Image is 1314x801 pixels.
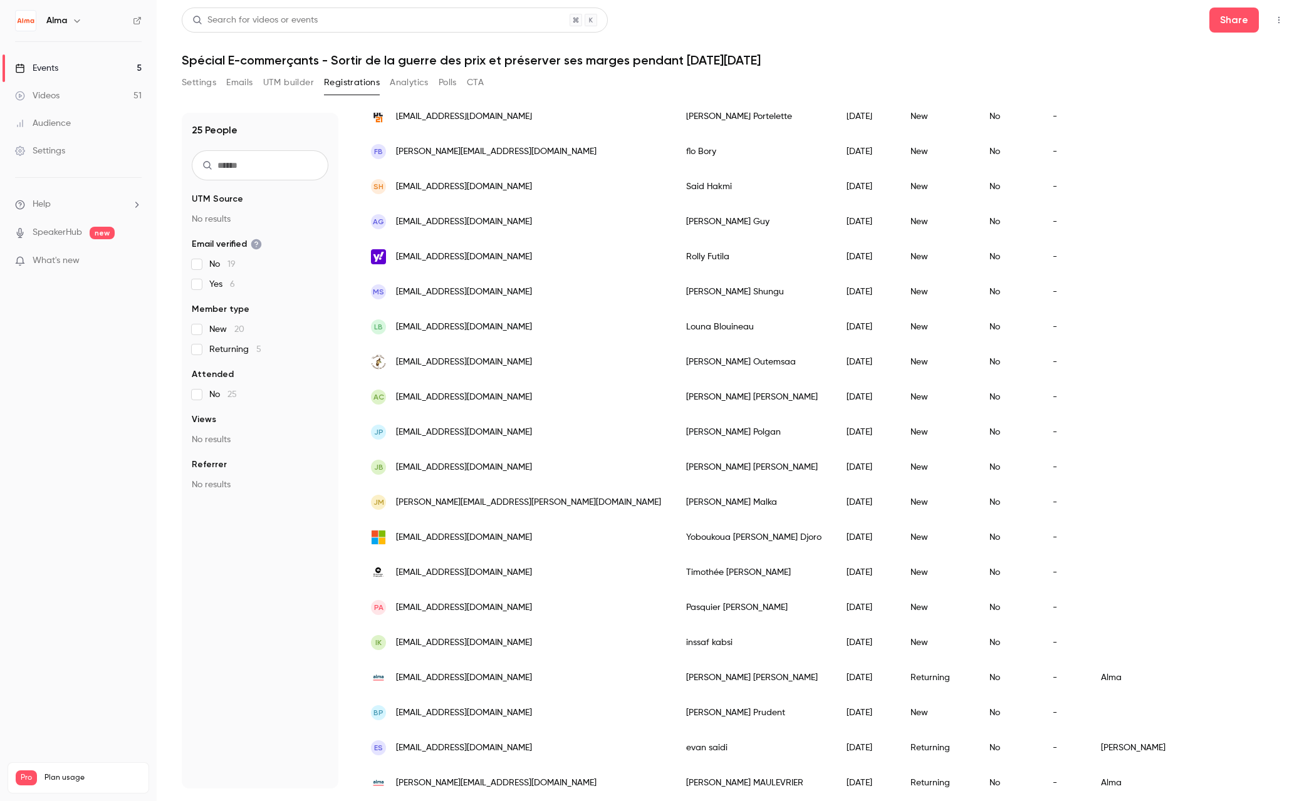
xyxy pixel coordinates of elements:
[373,707,383,718] span: BP
[44,773,141,783] span: Plan usage
[46,14,67,27] h6: Alma
[977,309,1040,344] div: No
[674,730,834,765] div: evan saidi
[373,286,384,297] span: MS
[898,99,977,134] div: New
[898,625,977,660] div: New
[396,426,532,439] span: [EMAIL_ADDRESS][DOMAIN_NAME]
[256,345,261,354] span: 5
[898,485,977,520] div: New
[439,73,457,93] button: Polls
[977,625,1040,660] div: No
[898,204,977,239] div: New
[898,239,977,274] div: New
[396,706,532,720] span: [EMAIL_ADDRESS][DOMAIN_NAME]
[834,520,898,555] div: [DATE]
[209,323,244,336] span: New
[396,671,532,685] span: [EMAIL_ADDRESS][DOMAIN_NAME]
[374,462,383,473] span: JB
[1040,730,1088,765] div: -
[977,274,1040,309] div: No
[1040,169,1088,204] div: -
[371,775,386,790] img: getalma.eu
[834,380,898,415] div: [DATE]
[467,73,484,93] button: CTA
[674,555,834,590] div: Timothée [PERSON_NAME]
[834,344,898,380] div: [DATE]
[674,415,834,450] div: [PERSON_NAME] Polgan
[396,391,532,404] span: [EMAIL_ADDRESS][DOMAIN_NAME]
[977,169,1040,204] div: No
[90,227,115,239] span: new
[1040,625,1088,660] div: -
[977,344,1040,380] div: No
[674,344,834,380] div: [PERSON_NAME] Outemsaa
[977,380,1040,415] div: No
[192,368,234,381] span: Attended
[834,555,898,590] div: [DATE]
[230,280,235,289] span: 6
[1040,415,1088,450] div: -
[374,602,383,613] span: PA
[977,450,1040,485] div: No
[674,380,834,415] div: [PERSON_NAME] [PERSON_NAME]
[396,215,532,229] span: [EMAIL_ADDRESS][DOMAIN_NAME]
[674,695,834,730] div: [PERSON_NAME] Prudent
[1040,309,1088,344] div: -
[674,134,834,169] div: flo Bory
[1040,765,1088,800] div: -
[977,134,1040,169] div: No
[1040,485,1088,520] div: -
[834,695,898,730] div: [DATE]
[396,636,532,649] span: [EMAIL_ADDRESS][DOMAIN_NAME]
[898,730,977,765] div: Returning
[371,566,386,579] img: eclairagefrancais.fr
[182,53,1289,68] h1: Spécial E-commerçants - Sortir de la guerre des prix et préserver ses marges pendant [DATE][DATE]
[898,520,977,555] div: New
[674,204,834,239] div: [PERSON_NAME] Guy
[396,356,532,369] span: [EMAIL_ADDRESS][DOMAIN_NAME]
[1040,695,1088,730] div: -
[834,169,898,204] div: [DATE]
[977,695,1040,730] div: No
[16,770,37,785] span: Pro
[374,426,383,438] span: JP
[977,485,1040,520] div: No
[977,730,1040,765] div: No
[834,625,898,660] div: [DATE]
[834,134,898,169] div: [DATE]
[674,660,834,695] div: [PERSON_NAME] [PERSON_NAME]
[977,520,1040,555] div: No
[324,73,380,93] button: Registrations
[834,415,898,450] div: [DATE]
[33,254,80,267] span: What's new
[396,531,532,544] span: [EMAIL_ADDRESS][DOMAIN_NAME]
[396,180,532,194] span: [EMAIL_ADDRESS][DOMAIN_NAME]
[834,99,898,134] div: [DATE]
[898,415,977,450] div: New
[834,765,898,800] div: [DATE]
[396,286,532,299] span: [EMAIL_ADDRESS][DOMAIN_NAME]
[226,73,253,93] button: Emails
[1040,204,1088,239] div: -
[977,660,1040,695] div: No
[192,478,328,491] p: No results
[396,251,532,264] span: [EMAIL_ADDRESS][DOMAIN_NAME]
[192,433,328,446] p: No results
[977,765,1040,800] div: No
[898,274,977,309] div: New
[1040,590,1088,625] div: -
[182,73,216,93] button: Settings
[674,765,834,800] div: [PERSON_NAME] MAULEVRIER
[15,145,65,157] div: Settings
[977,239,1040,274] div: No
[977,99,1040,134] div: No
[1209,8,1259,33] button: Share
[977,204,1040,239] div: No
[834,309,898,344] div: [DATE]
[1040,274,1088,309] div: -
[834,590,898,625] div: [DATE]
[373,181,383,192] span: SH
[209,343,261,356] span: Returning
[396,496,661,509] span: [PERSON_NAME][EMAIL_ADDRESS][PERSON_NAME][DOMAIN_NAME]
